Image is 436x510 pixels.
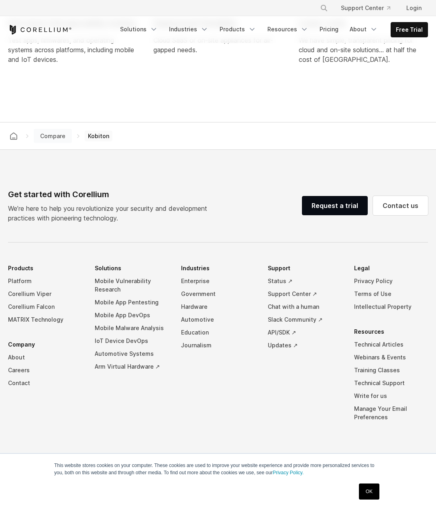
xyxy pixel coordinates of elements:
a: Corellium Viper [8,288,82,300]
div: Navigation Menu [8,262,428,436]
div: Get started with Corellium [8,188,214,200]
a: Platform [8,275,82,288]
a: Resources [263,22,313,37]
a: Technical Support [354,377,428,390]
a: Mobile Vulnerability Research [95,275,169,296]
a: Write for us [354,390,428,402]
a: Careers [8,364,82,377]
a: Support Center ↗ [268,288,342,300]
a: Terms of Use [354,288,428,300]
span: Compare [37,131,69,142]
a: Corellium Home [8,25,72,35]
a: Corellium home [6,131,21,142]
a: Government [181,288,255,300]
a: Slack Community ↗ [268,313,342,326]
button: Search [317,1,331,15]
p: This website stores cookies on your computer. These cookies are used to improve your website expe... [54,462,382,476]
a: Mobile App DevOps [95,309,169,322]
a: Corellium Falcon [8,300,82,313]
a: IoT Device DevOps [95,335,169,347]
a: Pricing [315,22,343,37]
a: Arm Virtual Hardware ↗ [95,360,169,373]
a: About [345,22,383,37]
a: Manage Your Email Preferences [354,402,428,424]
a: API/SDK ↗ [268,326,342,339]
p: Test apps, firmwares, and operating systems across platforms, including mobile and IoT devices. [8,35,137,64]
p: Cloud SaaS or on-site appliances for air-gapped needs. [153,35,283,55]
p: We’re here to help you revolutionize your security and development practices with pioneering tech... [8,204,214,223]
a: Contact us [373,196,428,215]
a: OK [359,483,379,500]
a: Enterprise [181,275,255,288]
a: Privacy Policy. [273,470,304,475]
span: Kobiton [85,131,112,142]
a: Mobile Malware Analysis [95,322,169,335]
p: We have simple, transparent pricing for cloud and on-site solutions... at half the cost of [GEOGR... [299,35,428,64]
a: Automotive Systems [95,347,169,360]
div: Navigation Menu [115,22,428,37]
a: Products [215,22,261,37]
a: Education [181,326,255,339]
a: Technical Articles [354,338,428,351]
a: MATRIX Technology [8,313,82,326]
a: Solutions [115,22,163,37]
a: Free Trial [391,22,428,37]
a: Automotive [181,313,255,326]
a: Industries [164,22,213,37]
a: Mobile App Pentesting [95,296,169,309]
a: Compare [34,129,72,143]
a: Chat with a human [268,300,342,313]
a: Contact [8,377,82,390]
a: Status ↗ [268,275,342,288]
a: Training Classes [354,364,428,377]
a: Hardware [181,300,255,313]
a: Updates ↗ [268,339,342,352]
div: Navigation Menu [310,1,428,15]
a: Intellectual Property [354,300,428,313]
a: Login [400,1,428,15]
a: Privacy Policy [354,275,428,288]
a: Webinars & Events [354,351,428,364]
a: About [8,351,82,364]
a: Journalism [181,339,255,352]
a: Request a trial [302,196,368,215]
a: Support Center [334,1,397,15]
